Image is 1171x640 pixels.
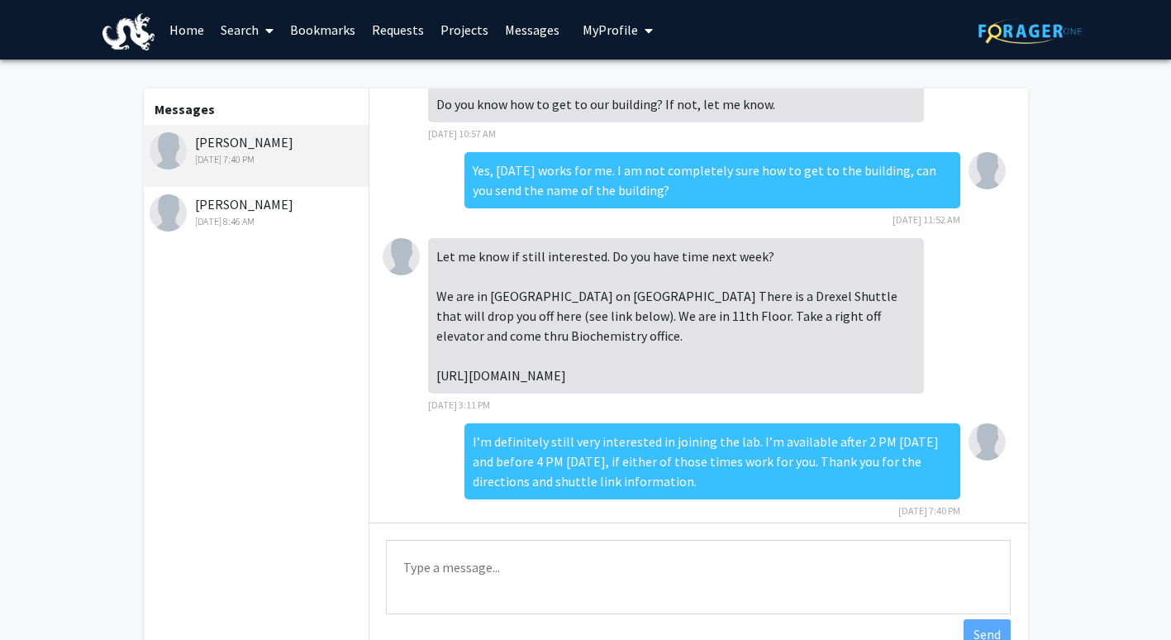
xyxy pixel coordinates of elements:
[969,152,1006,189] img: Drishya Manda
[282,1,364,59] a: Bookmarks
[428,399,490,411] span: [DATE] 3:11 PM
[893,213,960,226] span: [DATE] 11:52 AM
[898,504,960,517] span: [DATE] 7:40 PM
[583,21,638,38] span: My Profile
[497,1,568,59] a: Messages
[428,238,924,394] div: Let me know if still interested. Do you have time next week? We are in [GEOGRAPHIC_DATA] on [GEOG...
[150,194,365,229] div: [PERSON_NAME]
[464,423,960,499] div: I’m definitely still very interested in joining the lab. I’m available after 2 PM [DATE] and befo...
[969,423,1006,461] img: Drishya Manda
[102,13,155,50] img: Drexel University Logo
[12,566,70,628] iframe: Chat
[150,214,365,229] div: [DATE] 8:46 AM
[386,540,1011,614] textarea: Message
[383,238,420,275] img: Mauricio Reginato
[978,18,1082,44] img: ForagerOne Logo
[155,101,215,117] b: Messages
[212,1,282,59] a: Search
[464,152,960,208] div: Yes, [DATE] works for me. I am not completely sure how to get to the building, can you send the n...
[364,1,432,59] a: Requests
[150,152,365,167] div: [DATE] 7:40 PM
[432,1,497,59] a: Projects
[150,132,365,167] div: [PERSON_NAME]
[161,1,212,59] a: Home
[150,132,187,170] img: Mauricio Reginato
[428,127,496,140] span: [DATE] 10:57 AM
[150,194,187,232] img: Haifeng Ji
